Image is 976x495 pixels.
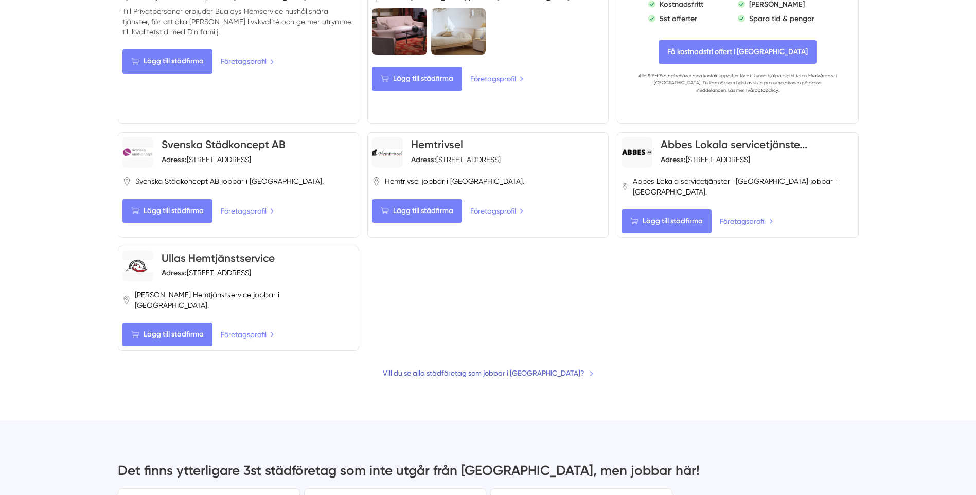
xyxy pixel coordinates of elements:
[221,56,274,67] a: Företagsprofil
[122,199,212,223] : Lägg till städfirma
[372,8,427,55] img: Gunne-Gerds Hemservice är lokalvårdare i Skellefteå
[385,176,524,186] span: Hemtrivsel jobbar i [GEOGRAPHIC_DATA].
[372,199,462,223] : Lägg till städfirma
[162,268,251,278] div: [STREET_ADDRESS]
[162,268,187,277] strong: Adress:
[411,138,463,151] a: Hemtrivsel
[122,148,153,157] img: Svenska Städkoncept AB logotyp
[122,6,354,37] p: Till Privatpersoner erbjuder Bualoys Hemservice hushållsnära tjänster, för att öka [PERSON_NAME] ...
[372,149,403,156] img: Hemtrivsel logotyp
[221,205,274,217] a: Företagsprofil
[431,8,486,55] img: Gunne-Gerds Hemservice är lokalvårdare i Skellefteå
[638,72,837,94] p: behöver dina kontaktuppgifter för att kunna hjälpa dig hitta en lokalvårdare i [GEOGRAPHIC_DATA]....
[135,290,354,310] span: [PERSON_NAME] Hemtjänstservice jobbar i [GEOGRAPHIC_DATA].
[659,40,817,64] span: Få kostnadsfri offert i Västerbottens län
[633,176,854,197] span: Abbes Lokala servicetjänster i [GEOGRAPHIC_DATA] jobbar i [GEOGRAPHIC_DATA].
[162,252,275,264] a: Ullas Hemtjänstservice
[638,73,674,78] a: Alla Städföretag
[470,205,524,217] a: Företagsprofil
[411,154,501,165] div: [STREET_ADDRESS]
[135,176,324,186] span: Svenska Städkoncept AB jobbar i [GEOGRAPHIC_DATA].
[622,148,652,157] img: Abbes Lokala servicetjänster i Skellefteå logotyp
[749,13,814,24] p: Spara tid & pengar
[162,138,286,151] a: Svenska Städkoncept AB
[411,155,436,164] strong: Adress:
[122,49,212,73] : Lägg till städfirma
[661,154,750,165] div: [STREET_ADDRESS]
[162,154,251,165] div: [STREET_ADDRESS]
[162,155,187,164] strong: Adress:
[383,367,594,379] a: Vill du se alla städföretag som jobbar i [GEOGRAPHIC_DATA]?
[755,87,779,93] a: datapolicy.
[622,209,712,233] : Lägg till städfirma
[622,182,628,191] svg: Pin / Karta
[660,13,697,24] p: 5st offerter
[122,323,212,346] : Lägg till städfirma
[122,296,131,305] svg: Pin / Karta
[470,73,524,84] a: Företagsprofil
[661,138,807,151] a: Abbes Lokala servicetjänste...
[720,216,773,227] a: Företagsprofil
[372,67,462,91] : Lägg till städfirma
[122,177,131,186] svg: Pin / Karta
[118,462,859,488] h3: Det finns ytterligare 3st städföretag som inte utgår från [GEOGRAPHIC_DATA], men jobbar här!
[661,155,686,164] strong: Adress:
[122,260,153,272] img: Ullas Hemtjänstservice logotyp
[221,329,274,340] a: Företagsprofil
[372,177,381,186] svg: Pin / Karta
